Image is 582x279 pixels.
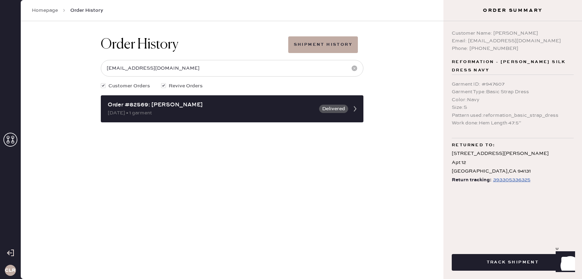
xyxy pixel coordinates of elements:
[452,88,574,96] div: Garment Type : Basic Strap Dress
[108,109,315,117] div: [DATE] • 1 garment
[452,29,574,37] div: Customer Name: [PERSON_NAME]
[452,45,574,52] div: Phone: [PHONE_NUMBER]
[288,36,358,53] button: Shipment History
[101,36,178,53] h1: Order History
[452,112,574,119] div: Pattern used : reformation_basic_strap_dress
[452,104,574,111] div: Size : S
[169,82,203,90] span: Revive Orders
[5,268,16,273] h3: CLR
[452,254,574,271] button: Track Shipment
[443,7,582,14] h3: Order Summary
[549,248,579,278] iframe: Front Chat
[101,60,363,77] input: Search by order number, customer name, email or phone number
[452,176,492,184] span: Return tracking:
[452,149,574,176] div: [STREET_ADDRESS][PERSON_NAME] Apt 12 [GEOGRAPHIC_DATA] , CA 94131
[452,58,574,75] span: Reformation - [PERSON_NAME] Silk Dress Navy
[452,259,574,265] a: Track Shipment
[492,176,530,184] a: 393305336325
[70,7,103,14] span: Order History
[452,96,574,104] div: Color : Navy
[452,119,574,127] div: Work done : Hem Length 47.5”
[452,141,495,149] span: Returned to:
[108,82,150,90] span: Customer Orders
[319,105,348,113] button: Delivered
[452,37,574,45] div: Email: [EMAIL_ADDRESS][DOMAIN_NAME]
[108,101,315,109] div: Order #82569: [PERSON_NAME]
[452,80,574,88] div: Garment ID : # 947607
[32,7,58,14] a: Homepage
[493,176,530,184] div: https://www.fedex.com/apps/fedextrack/?tracknumbers=393305336325&cntry_code=US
